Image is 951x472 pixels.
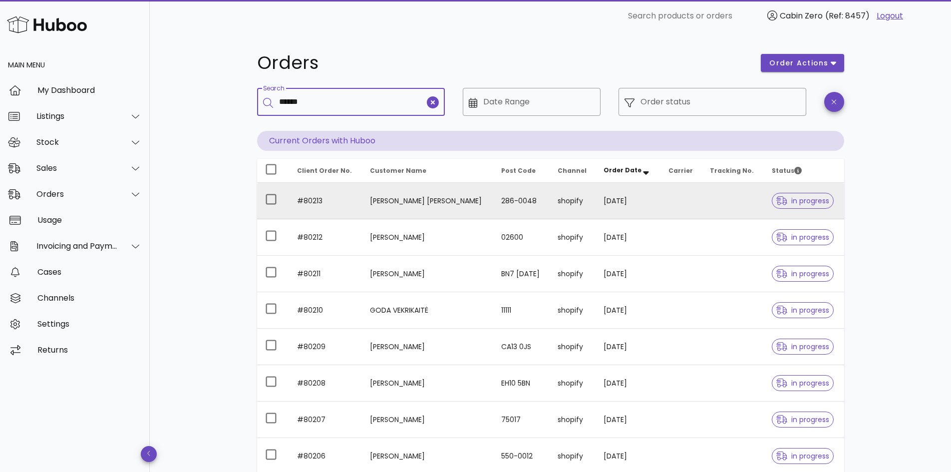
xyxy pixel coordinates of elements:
td: shopify [550,365,596,402]
td: [DATE] [596,365,660,402]
div: Settings [37,319,142,329]
span: Customer Name [370,166,426,175]
td: CA13 0JS [493,329,549,365]
p: Current Orders with Huboo [257,131,844,151]
span: Channel [558,166,587,175]
span: in progress [776,307,829,314]
span: in progress [776,270,829,277]
td: [PERSON_NAME] [362,402,494,438]
div: Listings [36,111,118,121]
td: 02600 [493,219,549,256]
div: Usage [37,215,142,225]
th: Tracking No. [702,159,764,183]
td: [DATE] [596,329,660,365]
td: 75017 [493,402,549,438]
div: Stock [36,137,118,147]
th: Post Code [493,159,549,183]
td: 11111 [493,292,549,329]
span: Status [772,166,802,175]
td: [PERSON_NAME] [362,329,494,365]
td: [DATE] [596,292,660,329]
div: Cases [37,267,142,277]
th: Client Order No. [289,159,362,183]
td: EH10 5BN [493,365,549,402]
td: [PERSON_NAME] [362,365,494,402]
div: My Dashboard [37,85,142,95]
td: shopify [550,219,596,256]
th: Customer Name [362,159,494,183]
div: Returns [37,345,142,355]
span: Cabin Zero [780,10,823,21]
td: [DATE] [596,183,660,219]
span: in progress [776,343,829,350]
div: Channels [37,293,142,303]
th: Channel [550,159,596,183]
th: Carrier [660,159,702,183]
span: Client Order No. [297,166,352,175]
td: #80212 [289,219,362,256]
td: shopify [550,329,596,365]
td: [DATE] [596,256,660,292]
td: shopify [550,183,596,219]
span: in progress [776,380,829,387]
th: Order Date: Sorted descending. Activate to remove sorting. [596,159,660,183]
button: order actions [761,54,844,72]
td: #80208 [289,365,362,402]
td: [PERSON_NAME] [362,219,494,256]
img: Huboo Logo [7,14,87,35]
span: in progress [776,416,829,423]
span: in progress [776,197,829,204]
span: order actions [769,58,829,68]
div: Orders [36,189,118,199]
a: Logout [877,10,903,22]
td: #80210 [289,292,362,329]
span: Carrier [668,166,693,175]
td: #80213 [289,183,362,219]
th: Status [764,159,844,183]
td: [DATE] [596,402,660,438]
td: BN7 [DATE] [493,256,549,292]
label: Search [263,85,284,92]
td: shopify [550,292,596,329]
td: GODA VEKRIKAITĖ [362,292,494,329]
td: shopify [550,256,596,292]
span: in progress [776,234,829,241]
td: #80209 [289,329,362,365]
span: Tracking No. [710,166,754,175]
span: Post Code [501,166,536,175]
td: [PERSON_NAME] [362,256,494,292]
h1: Orders [257,54,749,72]
td: 286-0048 [493,183,549,219]
td: [PERSON_NAME] [PERSON_NAME] [362,183,494,219]
span: in progress [776,453,829,460]
div: Invoicing and Payments [36,241,118,251]
div: Sales [36,163,118,173]
td: #80211 [289,256,362,292]
span: (Ref: 8457) [825,10,870,21]
td: #80207 [289,402,362,438]
td: [DATE] [596,219,660,256]
span: Order Date [604,166,641,174]
td: shopify [550,402,596,438]
button: clear icon [427,96,439,108]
